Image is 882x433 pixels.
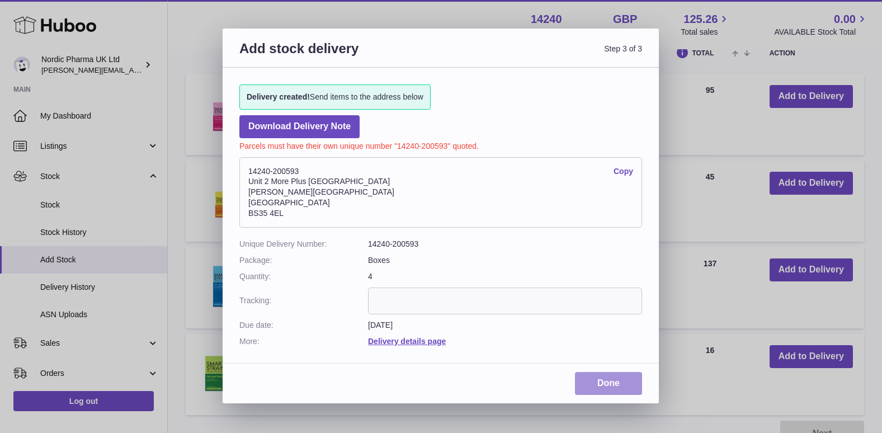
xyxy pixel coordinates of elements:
dd: [DATE] [368,320,642,331]
dt: More: [239,336,368,347]
strong: Delivery created! [247,92,310,101]
a: Download Delivery Note [239,115,360,138]
span: Send items to the address below [247,92,423,102]
dt: Package: [239,255,368,266]
dd: Boxes [368,255,642,266]
dt: Tracking: [239,288,368,314]
a: Copy [614,166,633,177]
p: Parcels must have their own unique number "14240-200593" quoted. [239,138,642,152]
dt: Due date: [239,320,368,331]
address: 14240-200593 Unit 2 More Plus [GEOGRAPHIC_DATA] [PERSON_NAME][GEOGRAPHIC_DATA] [GEOGRAPHIC_DATA] ... [239,157,642,228]
span: Step 3 of 3 [441,40,642,70]
h3: Add stock delivery [239,40,441,70]
dt: Unique Delivery Number: [239,239,368,250]
a: Delivery details page [368,337,446,346]
dd: 4 [368,271,642,282]
dt: Quantity: [239,271,368,282]
a: Done [575,372,642,395]
dd: 14240-200593 [368,239,642,250]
